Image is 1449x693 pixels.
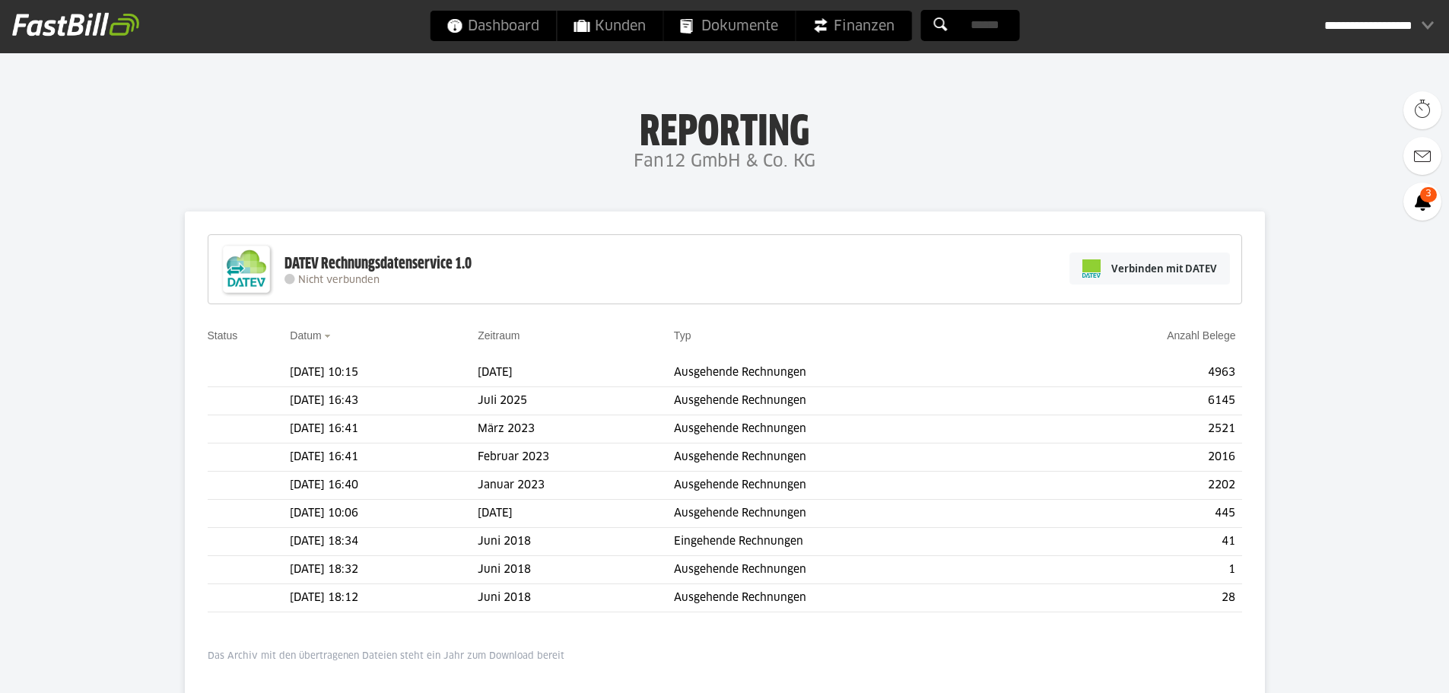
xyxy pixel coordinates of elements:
span: Kunden [574,11,646,41]
td: 41 [1037,528,1242,556]
span: Finanzen [812,11,895,41]
a: Dokumente [663,11,795,41]
img: pi-datev-logo-farbig-24.svg [1082,259,1101,278]
td: [DATE] [478,500,674,528]
td: Ausgehende Rechnungen [674,472,1037,500]
a: Anzahl Belege [1167,329,1235,342]
td: 1 [1037,556,1242,584]
span: Verbinden mit DATEV [1111,261,1217,276]
td: 2521 [1037,415,1242,443]
td: [DATE] 18:34 [290,528,478,556]
td: Juli 2025 [478,387,674,415]
td: 6145 [1037,387,1242,415]
td: 28 [1037,584,1242,612]
td: [DATE] 16:40 [290,472,478,500]
td: 445 [1037,500,1242,528]
div: DATEV Rechnungsdatenservice 1.0 [284,254,472,274]
td: Ausgehende Rechnungen [674,415,1037,443]
img: fastbill_logo_white.png [12,12,139,37]
a: Dashboard [430,11,556,41]
a: Datum [290,329,321,342]
td: Eingehende Rechnungen [674,528,1037,556]
a: Verbinden mit DATEV [1069,253,1230,285]
span: Nicht verbunden [298,275,380,285]
span: Dokumente [680,11,778,41]
span: 3 [1420,187,1437,202]
a: Kunden [557,11,663,41]
td: 2202 [1037,472,1242,500]
td: Ausgehende Rechnungen [674,443,1037,472]
td: 2016 [1037,443,1242,472]
iframe: Öffnet ein Widget, in dem Sie weitere Informationen finden [1332,647,1434,685]
a: 3 [1403,183,1441,221]
td: Ausgehende Rechnungen [674,387,1037,415]
td: [DATE] 10:06 [290,500,478,528]
td: Ausgehende Rechnungen [674,359,1037,387]
td: [DATE] 10:15 [290,359,478,387]
a: Typ [674,329,691,342]
td: März 2023 [478,415,674,443]
h1: Reporting [152,107,1297,147]
td: [DATE] 16:43 [290,387,478,415]
td: Juni 2018 [478,584,674,612]
td: [DATE] [478,359,674,387]
td: [DATE] 18:12 [290,584,478,612]
a: Status [208,329,238,342]
td: Ausgehende Rechnungen [674,584,1037,612]
td: Juni 2018 [478,556,674,584]
td: [DATE] 16:41 [290,415,478,443]
td: Januar 2023 [478,472,674,500]
td: Ausgehende Rechnungen [674,556,1037,584]
span: Dashboard [446,11,539,41]
img: sort_desc.gif [324,335,334,338]
td: [DATE] 18:32 [290,556,478,584]
a: Finanzen [796,11,911,41]
td: [DATE] 16:41 [290,443,478,472]
p: Das Archiv mit den übertragenen Dateien steht ein Jahr zum Download bereit [208,650,1242,663]
td: Juni 2018 [478,528,674,556]
td: Ausgehende Rechnungen [674,500,1037,528]
a: Zeitraum [478,329,520,342]
img: DATEV-Datenservice Logo [216,239,277,300]
td: 4963 [1037,359,1242,387]
td: Februar 2023 [478,443,674,472]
